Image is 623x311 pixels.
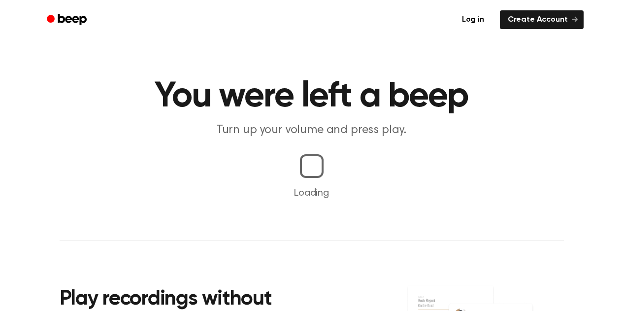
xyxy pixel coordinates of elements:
[12,186,611,201] p: Loading
[40,10,96,30] a: Beep
[500,10,584,29] a: Create Account
[452,8,494,31] a: Log in
[60,79,564,114] h1: You were left a beep
[123,122,501,138] p: Turn up your volume and press play.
